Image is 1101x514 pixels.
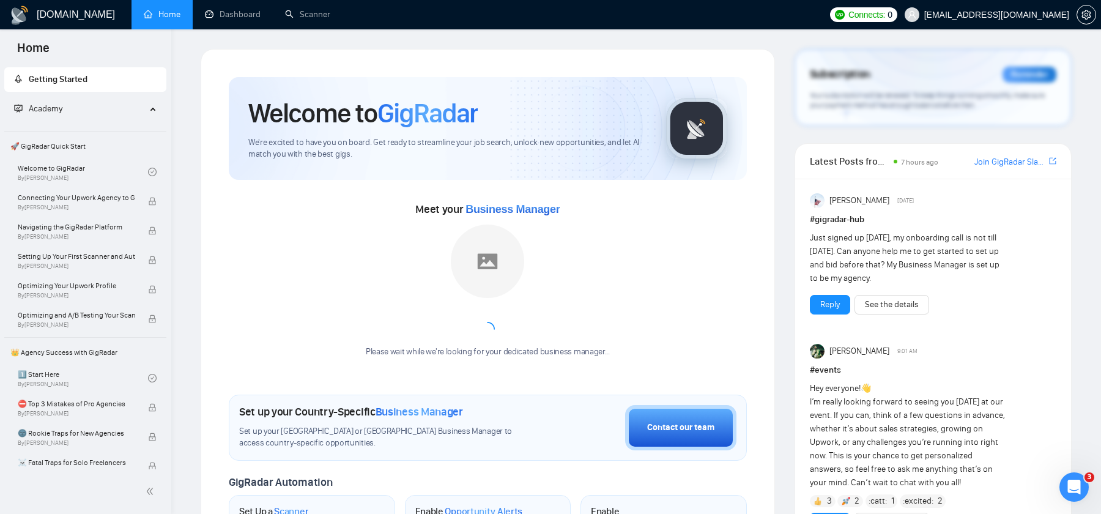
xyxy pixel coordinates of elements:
span: :excited: [903,494,933,508]
span: check-circle [148,374,157,382]
span: We're excited to have you on board. Get ready to streamline your job search, unlock new opportuni... [248,137,647,160]
img: Vlad [810,344,825,359]
span: loading [480,322,495,337]
img: 👍 [814,497,822,505]
span: Academy [14,103,62,114]
span: Set up your [GEOGRAPHIC_DATA] or [GEOGRAPHIC_DATA] Business Manager to access country-specific op... [239,426,538,449]
span: check-circle [148,168,157,176]
span: 2 [938,495,943,507]
span: By [PERSON_NAME] [18,439,135,447]
span: ⛔ Top 3 Mistakes of Pro Agencies [18,398,135,410]
span: double-left [146,485,158,497]
span: Setting Up Your First Scanner and Auto-Bidder [18,250,135,263]
span: lock [148,226,157,235]
span: [PERSON_NAME] [829,194,889,207]
img: placeholder.png [451,225,524,298]
span: Business Manager [465,203,560,215]
span: Navigating the GigRadar Platform [18,221,135,233]
iframe: Intercom live chat [1059,472,1089,502]
div: Just signed up [DATE], my onboarding call is not till [DATE]. Can anyone help me to get started t... [810,231,1007,285]
img: upwork-logo.png [835,10,845,20]
span: Meet your [415,203,560,216]
span: By [PERSON_NAME] [18,292,135,299]
a: Reply [820,298,840,311]
span: [PERSON_NAME] [829,345,889,358]
span: By [PERSON_NAME] [18,469,135,476]
span: lock [148,433,157,441]
span: lock [148,256,157,264]
a: homeHome [144,9,180,20]
a: Welcome to GigRadarBy[PERSON_NAME] [18,158,148,185]
span: Your subscription will be renewed. To keep things running smoothly, make sure your payment method... [810,91,1045,110]
span: By [PERSON_NAME] [18,263,135,270]
img: gigradar-logo.png [666,98,727,159]
span: 3 [827,495,832,507]
h1: # events [810,363,1056,377]
span: lock [148,197,157,206]
div: Contact our team [647,421,714,434]
span: 1 [891,495,894,507]
span: 3 [1084,472,1094,482]
button: setting [1077,5,1096,24]
span: fund-projection-screen [14,104,23,113]
span: 🚀 GigRadar Quick Start [6,134,165,158]
a: dashboardDashboard [205,9,261,20]
a: searchScanner [285,9,330,20]
span: Optimizing and A/B Testing Your Scanner for Better Results [18,309,135,321]
span: Academy [29,103,62,114]
a: See the details [865,298,919,311]
span: 0 [888,8,892,21]
li: Getting Started [4,67,166,92]
a: Join GigRadar Slack Community [974,155,1047,169]
a: setting [1077,10,1096,20]
span: Connecting Your Upwork Agency to GigRadar [18,192,135,204]
span: By [PERSON_NAME] [18,410,135,417]
span: By [PERSON_NAME] [18,233,135,240]
span: user [908,10,916,19]
span: rocket [14,75,23,83]
button: Contact our team [625,405,736,450]
a: 1️⃣ Start HereBy[PERSON_NAME] [18,365,148,392]
span: 🌚 Rookie Traps for New Agencies [18,427,135,439]
span: lock [148,315,157,323]
img: 🚀 [842,497,850,505]
span: [DATE] [897,195,914,206]
button: Reply [810,295,850,315]
div: Hey everyone! I’m really looking forward to seeing you [DATE] at our event. If you can, think of ... [810,382,1007,490]
span: 👑 Agency Success with GigRadar [6,340,165,365]
h1: Set up your Country-Specific [239,405,463,419]
h1: # gigradar-hub [810,213,1056,226]
span: Subscription [810,64,870,85]
span: lock [148,285,157,294]
span: By [PERSON_NAME] [18,204,135,211]
span: ☠️ Fatal Traps for Solo Freelancers [18,456,135,469]
span: Optimizing Your Upwork Profile [18,280,135,292]
span: GigRadar Automation [229,475,332,489]
span: lock [148,403,157,412]
button: See the details [854,295,929,315]
span: 👋 [861,383,871,393]
span: Connects: [848,8,885,21]
span: setting [1077,10,1095,20]
div: Reminder [1003,67,1056,83]
span: Home [7,39,59,65]
img: Anisuzzaman Khan [810,193,825,208]
div: Please wait while we're looking for your dedicated business manager... [358,346,617,358]
span: 7 hours ago [901,158,938,166]
a: export [1049,155,1056,167]
span: :catt: [869,494,887,508]
span: GigRadar [377,97,478,130]
span: 9:01 AM [897,346,917,357]
h1: Welcome to [248,97,478,130]
img: logo [10,6,29,25]
span: By [PERSON_NAME] [18,321,135,329]
span: Business Manager [376,405,463,419]
span: export [1049,156,1056,166]
span: lock [148,462,157,471]
span: Latest Posts from the GigRadar Community [810,154,890,169]
span: 2 [854,495,859,507]
span: Getting Started [29,74,87,84]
